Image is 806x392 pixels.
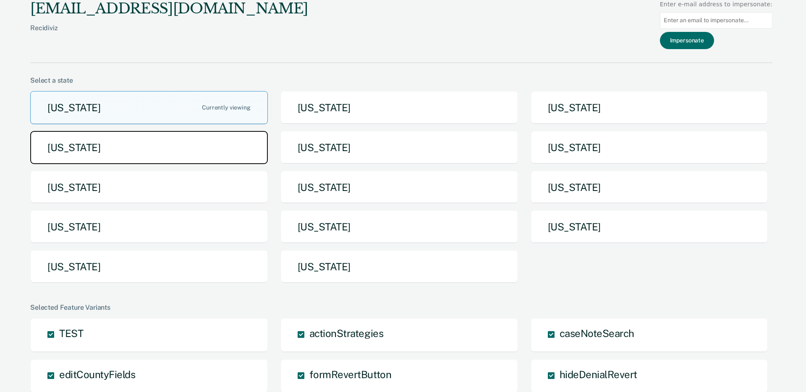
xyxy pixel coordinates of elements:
[30,76,772,84] div: Select a state
[531,91,768,124] button: [US_STATE]
[30,250,268,283] button: [US_STATE]
[30,171,268,204] button: [US_STATE]
[280,171,518,204] button: [US_STATE]
[560,368,637,380] span: hideDenialRevert
[531,171,768,204] button: [US_STATE]
[660,12,772,29] input: Enter an email to impersonate...
[560,327,634,339] span: caseNoteSearch
[30,303,772,311] div: Selected Feature Variants
[660,32,714,49] button: Impersonate
[30,24,308,45] div: Recidiviz
[531,131,768,164] button: [US_STATE]
[280,131,518,164] button: [US_STATE]
[531,210,768,243] button: [US_STATE]
[309,368,391,380] span: formRevertButton
[280,91,518,124] button: [US_STATE]
[30,210,268,243] button: [US_STATE]
[59,327,83,339] span: TEST
[30,91,268,124] button: [US_STATE]
[309,327,383,339] span: actionStrategies
[280,250,518,283] button: [US_STATE]
[280,210,518,243] button: [US_STATE]
[30,131,268,164] button: [US_STATE]
[59,368,135,380] span: editCountyFields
